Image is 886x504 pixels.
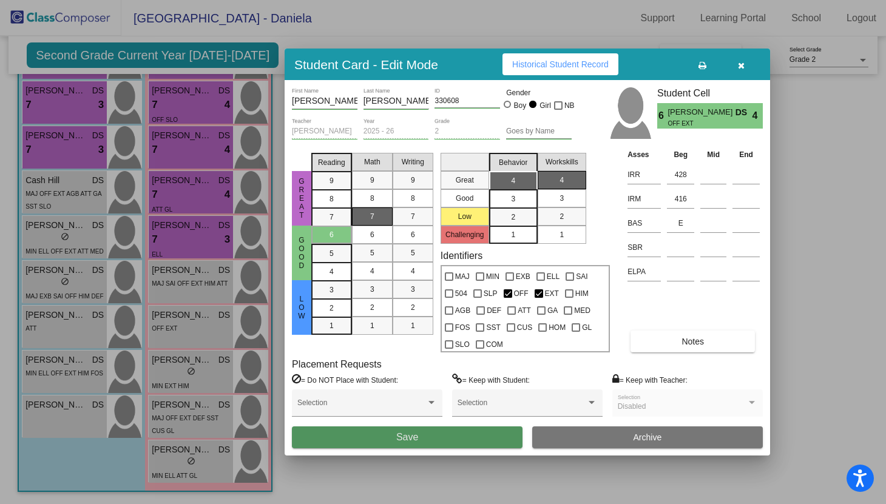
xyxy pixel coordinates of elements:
[330,229,334,240] span: 6
[518,303,531,318] span: ATT
[330,320,334,331] span: 1
[560,211,564,222] span: 2
[511,212,515,223] span: 2
[627,263,661,281] input: assessment
[664,148,697,161] th: Beg
[455,286,467,301] span: 504
[634,432,662,442] span: Archive
[539,100,551,111] div: Girl
[330,175,334,186] span: 9
[435,97,500,106] input: Enter ID
[296,295,307,320] span: Low
[560,175,564,186] span: 4
[292,358,382,370] label: Placement Requests
[370,229,374,240] span: 6
[511,229,515,240] span: 1
[627,190,661,208] input: assessment
[511,193,515,204] span: 3
[657,87,763,99] h3: Student Cell
[506,127,572,136] input: goes by name
[697,148,729,161] th: Mid
[411,320,415,331] span: 1
[514,286,529,301] span: OFF
[455,337,470,352] span: SLO
[627,166,661,184] input: assessment
[546,156,578,167] span: Workskills
[318,157,345,168] span: Reading
[370,266,374,277] span: 4
[455,269,470,284] span: MAJ
[370,284,374,295] span: 3
[513,100,527,111] div: Boy
[455,303,470,318] span: AGB
[411,211,415,222] span: 7
[330,212,334,223] span: 7
[582,320,592,335] span: GL
[511,175,515,186] span: 4
[486,337,503,352] span: COM
[370,320,374,331] span: 1
[370,175,374,186] span: 9
[486,320,500,335] span: SST
[330,248,334,259] span: 5
[364,156,380,167] span: Math
[506,87,572,98] mat-label: Gender
[370,247,374,258] span: 5
[502,53,618,75] button: Historical Student Record
[435,127,500,136] input: grade
[560,229,564,240] span: 1
[547,269,560,284] span: ELL
[396,432,418,442] span: Save
[545,286,559,301] span: EXT
[657,109,668,123] span: 6
[549,320,566,335] span: HOM
[668,119,726,128] span: OFF EXT
[296,236,307,270] span: Good
[411,302,415,313] span: 2
[631,331,755,352] button: Notes
[487,303,501,318] span: DEF
[330,284,334,295] span: 3
[618,402,646,411] span: Disabled
[411,247,415,258] span: 5
[576,269,587,284] span: SAI
[564,98,575,113] span: NB
[560,193,564,204] span: 3
[292,426,522,448] button: Save
[512,59,609,69] span: Historical Student Record
[330,266,334,277] span: 4
[452,374,530,386] label: = Keep with Student:
[364,127,429,136] input: year
[575,286,589,301] span: HIM
[574,303,590,318] span: MED
[370,302,374,313] span: 2
[499,157,527,168] span: Behavior
[484,286,498,301] span: SLP
[370,193,374,204] span: 8
[547,303,558,318] span: GA
[729,148,763,161] th: End
[411,229,415,240] span: 6
[627,238,661,257] input: assessment
[330,193,334,204] span: 8
[292,374,398,386] label: = Do NOT Place with Student:
[441,250,482,261] label: Identifiers
[330,303,334,314] span: 2
[411,284,415,295] span: 3
[516,269,530,284] span: EXB
[612,374,688,386] label: = Keep with Teacher:
[627,214,661,232] input: assessment
[668,106,735,119] span: [PERSON_NAME]
[624,148,664,161] th: Asses
[517,320,532,335] span: CUS
[532,426,763,448] button: Archive
[486,269,499,284] span: MIN
[752,109,763,123] span: 4
[455,320,470,335] span: FOS
[736,106,752,119] span: DS
[411,266,415,277] span: 4
[681,337,704,346] span: Notes
[294,57,438,72] h3: Student Card - Edit Mode
[370,211,374,222] span: 7
[296,177,307,220] span: Great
